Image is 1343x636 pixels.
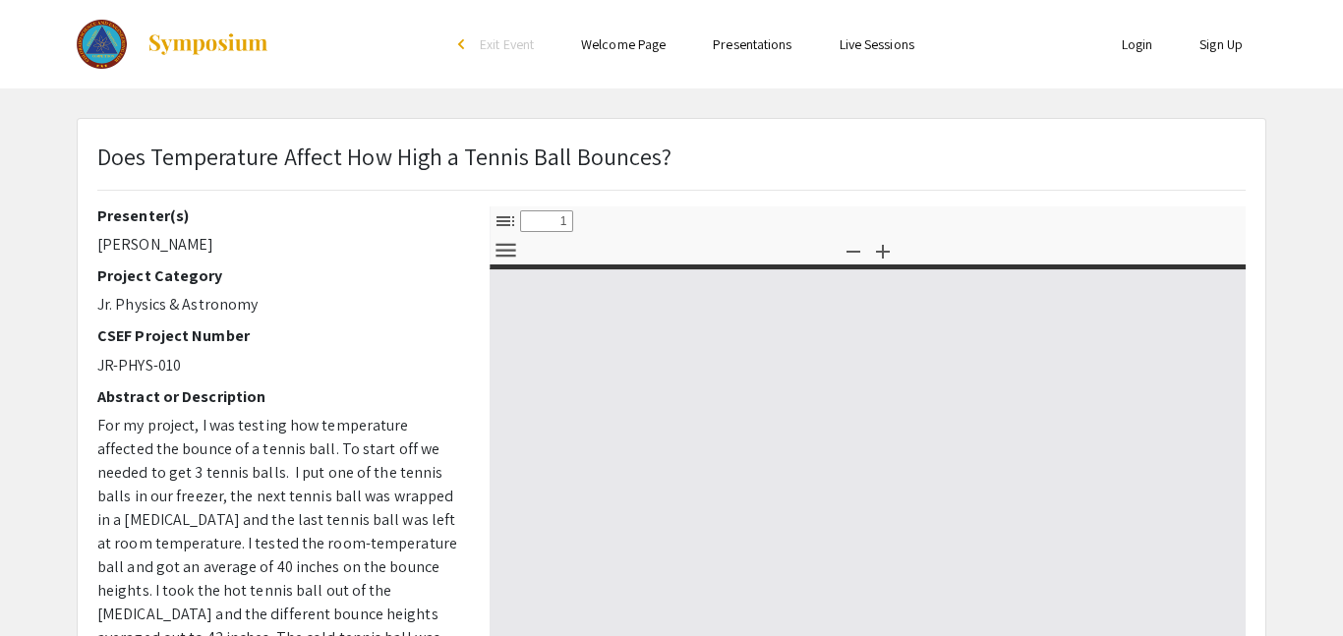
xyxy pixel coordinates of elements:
p: JR-PHYS-010 [97,354,460,377]
button: Zoom In [866,236,900,264]
input: Page [520,210,573,232]
a: Login [1122,35,1153,53]
a: Welcome Page [581,35,666,53]
h2: Project Category [97,266,460,285]
button: Toggle Sidebar [489,206,522,235]
img: The 2023 Colorado Science & Engineering Fair [77,20,127,69]
h2: Abstract or Description [97,387,460,406]
p: Jr. Physics & Astronomy [97,293,460,317]
div: arrow_back_ios [458,38,470,50]
h2: Presenter(s) [97,206,460,225]
img: Symposium by ForagerOne [146,32,269,56]
button: Zoom Out [837,236,870,264]
a: Sign Up [1199,35,1243,53]
p: [PERSON_NAME] [97,233,460,257]
h2: CSEF Project Number [97,326,460,345]
a: The 2023 Colorado Science & Engineering Fair [77,20,269,69]
p: Does Temperature Affect How High a Tennis Ball Bounces? [97,139,672,174]
a: Presentations [713,35,791,53]
a: Live Sessions [840,35,914,53]
button: Tools [489,236,522,264]
span: Exit Event [480,35,534,53]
